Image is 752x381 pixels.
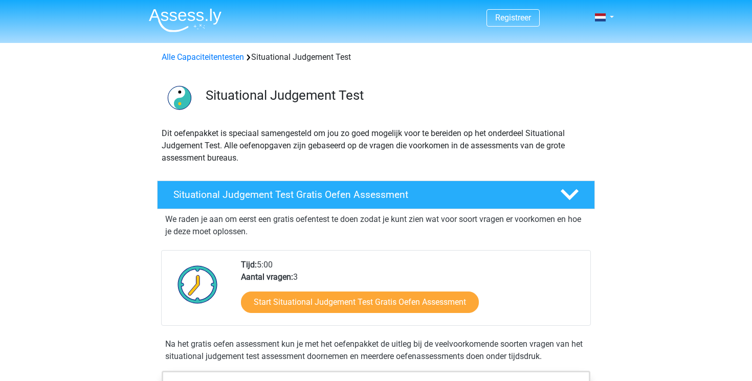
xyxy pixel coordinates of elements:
[162,52,244,62] a: Alle Capaciteitentesten
[165,213,587,238] p: We raden je aan om eerst een gratis oefentest te doen zodat je kunt zien wat voor soort vragen er...
[161,338,591,363] div: Na het gratis oefen assessment kun je met het oefenpakket de uitleg bij de veelvoorkomende soorte...
[241,272,293,282] b: Aantal vragen:
[206,87,587,103] h3: Situational Judgement Test
[162,127,590,164] p: Dit oefenpakket is speciaal samengesteld om jou zo goed mogelijk voor te bereiden op het onderdee...
[172,259,224,310] img: Klok
[495,13,531,23] a: Registreer
[173,189,544,200] h4: Situational Judgement Test Gratis Oefen Assessment
[241,260,257,270] b: Tijd:
[153,181,599,209] a: Situational Judgement Test Gratis Oefen Assessment
[158,51,594,63] div: Situational Judgement Test
[158,76,201,119] img: situational judgement test
[233,259,590,325] div: 5:00 3
[149,8,222,32] img: Assessly
[241,292,479,313] a: Start Situational Judgement Test Gratis Oefen Assessment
